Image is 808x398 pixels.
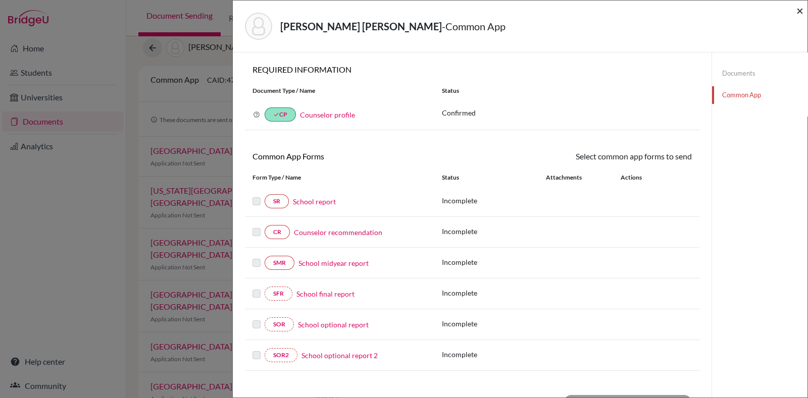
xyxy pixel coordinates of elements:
[265,107,296,122] a: doneCP
[293,196,336,207] a: School report
[273,111,279,118] i: done
[300,110,355,119] a: Counselor profile
[245,173,434,182] div: Form Type / Name
[265,194,289,208] a: SR
[442,318,546,329] p: Incomplete
[245,65,699,74] h6: REQUIRED INFORMATION
[280,20,442,32] strong: [PERSON_NAME] [PERSON_NAME]
[546,173,609,182] div: Attachments
[265,256,294,270] a: SMR
[298,319,369,330] a: School optional report
[712,86,807,104] a: Common App
[442,20,506,32] span: - Common App
[265,317,294,331] a: SOR
[609,173,671,182] div: Actions
[245,86,434,95] div: Document Type / Name
[796,5,803,17] button: Close
[442,288,546,298] p: Incomplete
[442,349,546,360] p: Incomplete
[245,151,472,161] h6: Common App Forms
[298,258,369,268] a: School midyear report
[294,227,382,238] a: Counselor recommendation
[265,225,290,239] a: CR
[442,257,546,267] p: Incomplete
[442,107,692,118] p: Confirmed
[472,150,699,162] div: Select common app forms to send
[442,173,546,182] div: Status
[712,65,807,82] a: Documents
[296,289,355,299] a: School final report
[265,348,297,362] a: SOR2
[434,86,699,95] div: Status
[442,195,546,206] p: Incomplete
[265,287,292,301] a: SFR
[442,226,546,237] p: Incomplete
[796,3,803,18] span: ×
[301,350,378,361] a: School optional report 2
